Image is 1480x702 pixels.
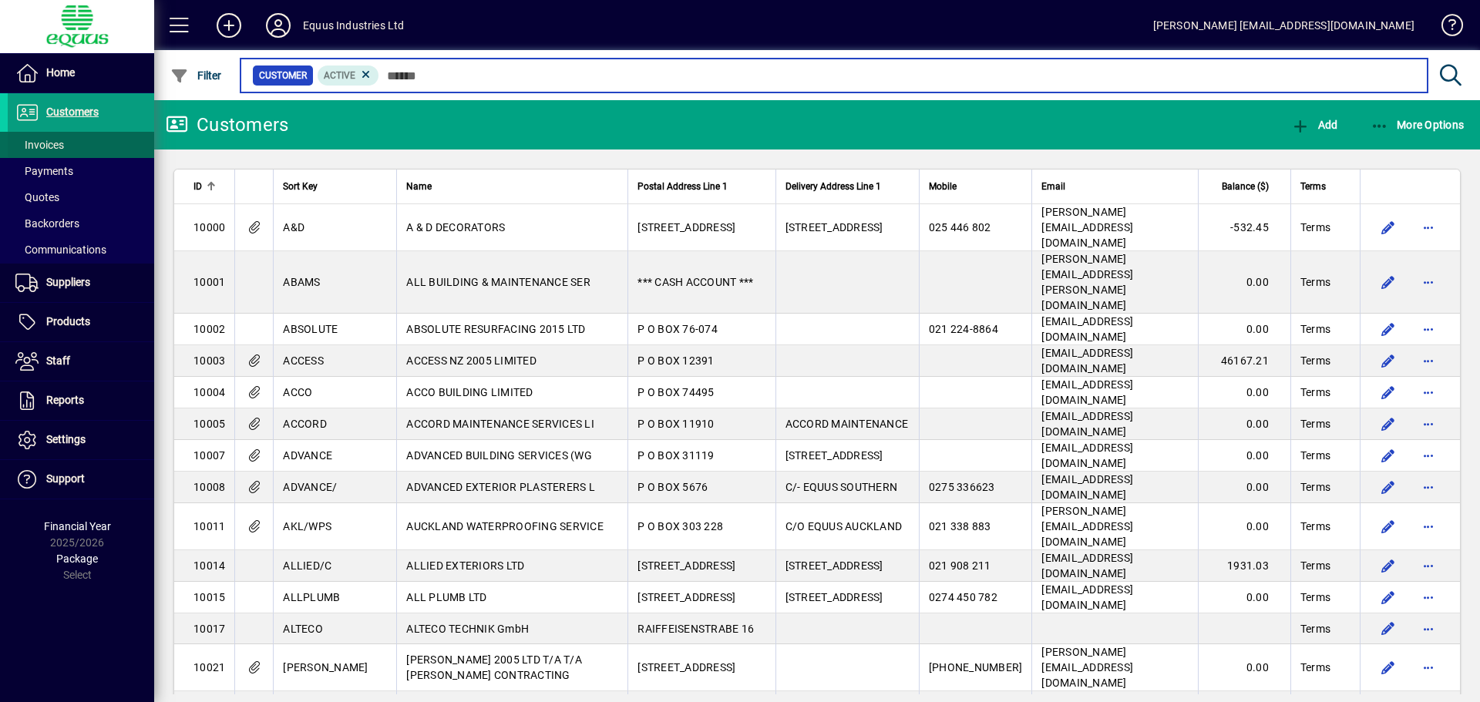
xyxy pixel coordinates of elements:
button: More Options [1367,111,1468,139]
td: 46167.21 [1198,345,1290,377]
div: [PERSON_NAME] [EMAIL_ADDRESS][DOMAIN_NAME] [1153,13,1414,38]
span: 10005 [193,418,225,430]
span: Terms [1300,479,1330,495]
span: Settings [46,433,86,445]
span: [EMAIL_ADDRESS][DOMAIN_NAME] [1041,473,1133,501]
span: 10017 [193,623,225,635]
td: 0.00 [1198,314,1290,345]
span: ACCORD [283,418,327,430]
span: Invoices [15,139,64,151]
span: [EMAIL_ADDRESS][DOMAIN_NAME] [1041,583,1133,611]
span: P O BOX 5676 [637,481,708,493]
button: Edit [1376,348,1401,373]
span: Terms [1300,178,1326,195]
span: Reports [46,394,84,406]
td: 0.00 [1198,377,1290,408]
span: 0274 450 782 [929,591,997,603]
td: 0.00 [1198,408,1290,440]
span: 10004 [193,386,225,398]
span: Terms [1300,621,1330,637]
span: Support [46,472,85,485]
span: RAIFFEISENSTRABE 16 [637,623,754,635]
span: ADVANCED BUILDING SERVICES (WG [406,449,592,462]
button: More options [1416,514,1441,539]
td: 0.00 [1198,582,1290,613]
span: Customers [46,106,99,118]
button: Edit [1376,616,1401,641]
span: Sort Key [283,178,318,195]
span: ABSOLUTE RESURFACING 2015 LTD [406,323,585,335]
span: 10015 [193,591,225,603]
span: ALLIED/C [283,559,331,572]
span: ACCO [283,386,312,398]
a: Support [8,460,154,499]
span: ALTECO [283,623,323,635]
span: Package [56,553,98,565]
span: [PERSON_NAME] 2005 LTD T/A T/A [PERSON_NAME] CONTRACTING [406,653,582,681]
span: [STREET_ADDRESS] [785,559,883,572]
span: Suppliers [46,276,90,288]
span: [PERSON_NAME][EMAIL_ADDRESS][DOMAIN_NAME] [1041,206,1133,249]
span: Terms [1300,220,1330,235]
span: [EMAIL_ADDRESS][DOMAIN_NAME] [1041,315,1133,343]
div: ID [193,178,225,195]
span: Terms [1300,519,1330,534]
button: More options [1416,655,1441,680]
button: More options [1416,380,1441,405]
button: Edit [1376,585,1401,610]
span: A&D [283,221,304,233]
span: ACCORD MAINTENANCE SERVICES LI [406,418,594,430]
span: ADVANCE [283,449,332,462]
span: [STREET_ADDRESS] [785,591,883,603]
span: [STREET_ADDRESS] [637,221,735,233]
span: ACCESS [283,354,324,367]
button: More options [1416,443,1441,468]
span: [STREET_ADDRESS] [637,559,735,572]
span: P O BOX 31119 [637,449,714,462]
a: Backorders [8,210,154,237]
span: Terms [1300,385,1330,400]
span: 10000 [193,221,225,233]
span: P O BOX 11910 [637,418,714,430]
span: [PHONE_NUMBER] [929,661,1023,673]
span: Terms [1300,353,1330,368]
button: More options [1416,411,1441,436]
mat-chip: Activation Status: Active [318,65,379,86]
span: 10011 [193,520,225,532]
button: Edit [1376,317,1401,341]
span: Filter [170,69,222,82]
span: [EMAIL_ADDRESS][DOMAIN_NAME] [1041,378,1133,406]
button: Edit [1376,443,1401,468]
span: Balance ($) [1222,178,1269,195]
span: More Options [1371,119,1465,131]
span: Backorders [15,217,79,230]
span: ALLPLUMB [283,591,340,603]
span: [STREET_ADDRESS] [637,661,735,673]
span: 021 908 211 [929,559,991,572]
a: Products [8,303,154,341]
span: Terms [1300,589,1330,605]
span: [EMAIL_ADDRESS][DOMAIN_NAME] [1041,552,1133,579]
span: 10002 [193,323,225,335]
span: ABSOLUTE [283,323,338,335]
button: More options [1416,348,1441,373]
span: 10003 [193,354,225,367]
span: 0275 336623 [929,481,995,493]
span: Staff [46,354,70,367]
span: Communications [15,244,106,256]
div: Name [406,178,618,195]
a: Invoices [8,132,154,158]
button: More options [1416,585,1441,610]
span: Terms [1300,660,1330,675]
a: Staff [8,342,154,381]
span: Email [1041,178,1065,195]
a: Knowledge Base [1430,3,1461,53]
span: Financial Year [44,520,111,532]
button: Edit [1376,514,1401,539]
td: 0.00 [1198,251,1290,314]
span: ACCO BUILDING LIMITED [406,386,533,398]
span: Postal Address Line 1 [637,178,728,195]
span: ID [193,178,202,195]
td: 0.00 [1198,644,1290,691]
span: ALL PLUMB LTD [406,591,486,603]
